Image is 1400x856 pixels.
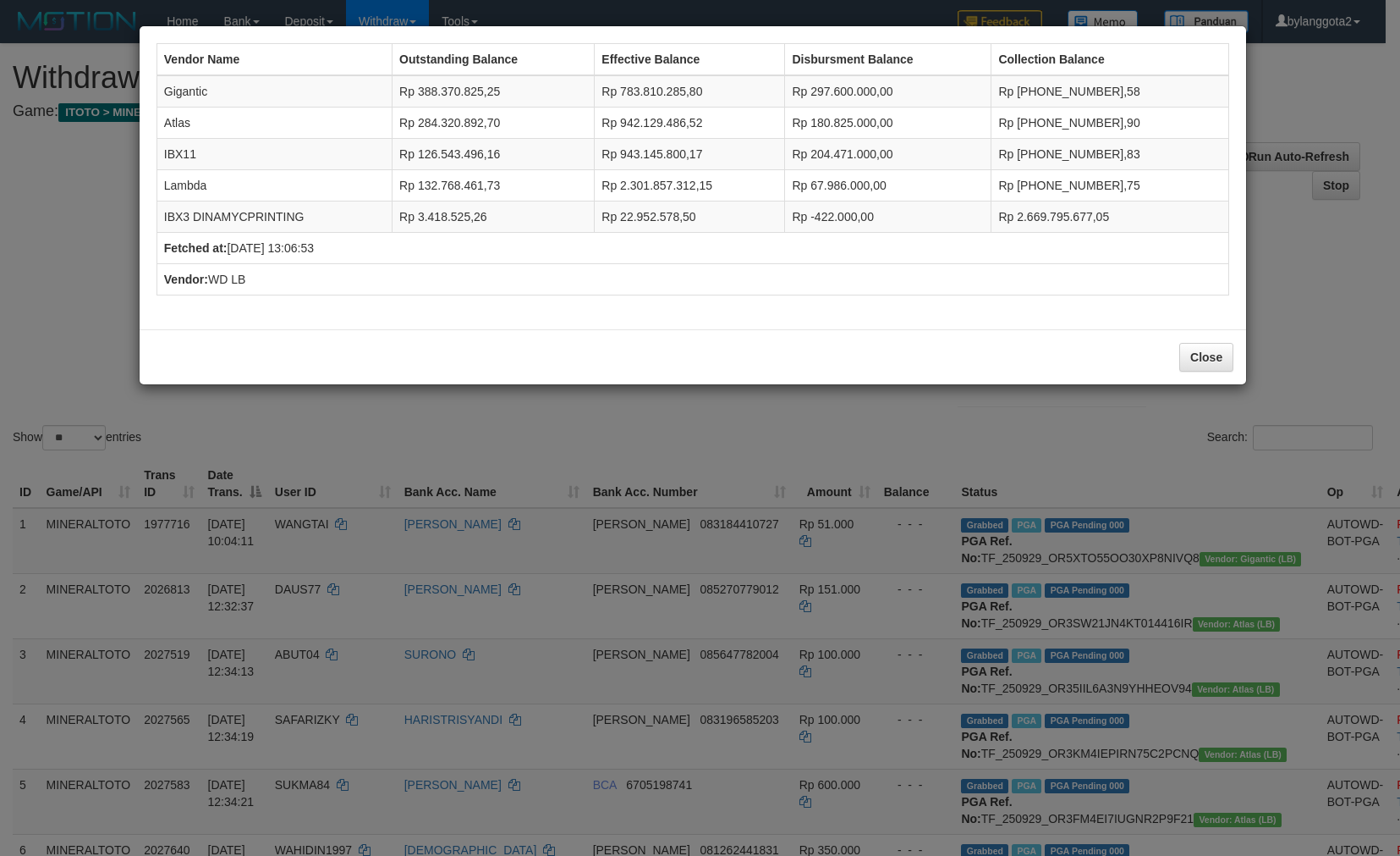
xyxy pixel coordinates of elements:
[595,170,785,202] td: Rp 2.301.857.312,15
[595,75,785,108] td: Rp 783.810.285,80
[1179,343,1233,372] button: Close
[156,264,1228,295] td: WD LB
[393,202,595,233] td: Rp 3.418.525,26
[393,170,595,202] td: Rp 132.768.461,73
[595,44,785,76] th: Effective Balance
[991,44,1229,76] th: Collection Balance
[156,202,392,233] td: IBX3 DINAMYCPRINTING
[991,202,1229,233] td: Rp 2.669.795.677,05
[164,273,208,286] b: Vendor:
[991,75,1229,108] td: Rp [PHONE_NUMBER],58
[785,139,991,170] td: Rp 204.471.000,00
[393,75,595,108] td: Rp 388.370.825,25
[393,139,595,170] td: Rp 126.543.496,16
[595,108,785,139] td: Rp 942.129.486,52
[785,75,991,108] td: Rp 297.600.000,00
[393,108,595,139] td: Rp 284.320.892,70
[156,170,392,202] td: Lambda
[156,75,392,108] td: Gigantic
[156,44,392,76] th: Vendor Name
[156,139,392,170] td: IBX11
[595,202,785,233] td: Rp 22.952.578,50
[785,170,991,202] td: Rp 67.986.000,00
[156,108,392,139] td: Atlas
[991,139,1229,170] td: Rp [PHONE_NUMBER],83
[991,108,1229,139] td: Rp [PHONE_NUMBER],90
[991,170,1229,202] td: Rp [PHONE_NUMBER],75
[595,139,785,170] td: Rp 943.145.800,17
[785,44,991,76] th: Disbursment Balance
[156,233,1228,264] td: [DATE] 13:06:53
[393,44,595,76] th: Outstanding Balance
[785,108,991,139] td: Rp 180.825.000,00
[785,202,991,233] td: Rp -422.000,00
[164,241,228,255] b: Fetched at:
